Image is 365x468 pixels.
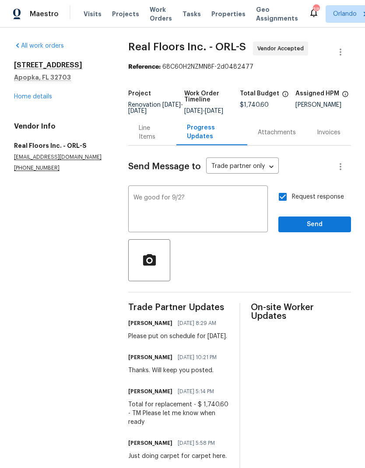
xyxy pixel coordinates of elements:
span: Maestro [30,10,59,18]
h6: [PERSON_NAME] [128,353,172,362]
div: Progress Updates [187,123,237,141]
h6: [PERSON_NAME] [128,439,172,447]
div: Just doing carpet for carpet here. [128,452,227,461]
span: Work Orders [150,5,172,23]
div: 38 [313,5,319,14]
h5: Project [128,91,151,97]
span: [DATE] 5:58 PM [178,439,215,447]
button: Send [278,217,351,233]
span: Renovation [128,102,183,114]
span: Send Message to [128,162,201,171]
h4: Vendor Info [14,122,107,131]
span: Real Floors Inc. - ORL-S [128,42,246,52]
h5: Work Order Timeline [184,91,240,103]
span: Geo Assignments [256,5,298,23]
span: Request response [292,192,344,202]
span: [DATE] [162,102,181,108]
textarea: We good for 9/2? [133,195,263,225]
span: [DATE] [128,108,147,114]
div: Attachments [258,128,296,137]
a: All work orders [14,43,64,49]
span: [DATE] 8:29 AM [178,319,216,328]
div: Total for replacement - $ 1,740.60 - TM Please let me know when ready [128,400,228,426]
h6: [PERSON_NAME] [128,387,172,396]
h5: Total Budget [240,91,279,97]
span: [DATE] 5:14 PM [178,387,214,396]
span: [DATE] [205,108,223,114]
span: On-site Worker Updates [251,303,351,321]
span: [DATE] 10:21 PM [178,353,217,362]
span: - [128,102,183,114]
div: Invoices [317,128,340,137]
span: [DATE] [184,108,203,114]
h6: [PERSON_NAME] [128,319,172,328]
h5: Assigned HPM [295,91,339,97]
span: Projects [112,10,139,18]
span: Tasks [182,11,201,17]
span: The total cost of line items that have been proposed by Opendoor. This sum includes line items th... [282,91,289,102]
div: Thanks. Will keep you posted. [128,366,222,375]
span: Properties [211,10,246,18]
span: Trade Partner Updates [128,303,228,312]
span: Send [285,219,344,230]
div: 68C60H2NZMN8F-2d0482477 [128,63,351,71]
div: [PERSON_NAME] [295,102,351,108]
div: Line Items [139,124,165,141]
b: Reference: [128,64,161,70]
span: $1,740.60 [240,102,269,108]
h5: Real Floors Inc. - ORL-S [14,141,107,150]
span: Visits [84,10,102,18]
div: Please put on schedule for [DATE]. [128,332,227,341]
span: The hpm assigned to this work order. [342,91,349,102]
span: - [184,108,223,114]
span: Orlando [333,10,357,18]
div: Trade partner only [206,160,279,174]
a: Home details [14,94,52,100]
span: Vendor Accepted [257,44,307,53]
